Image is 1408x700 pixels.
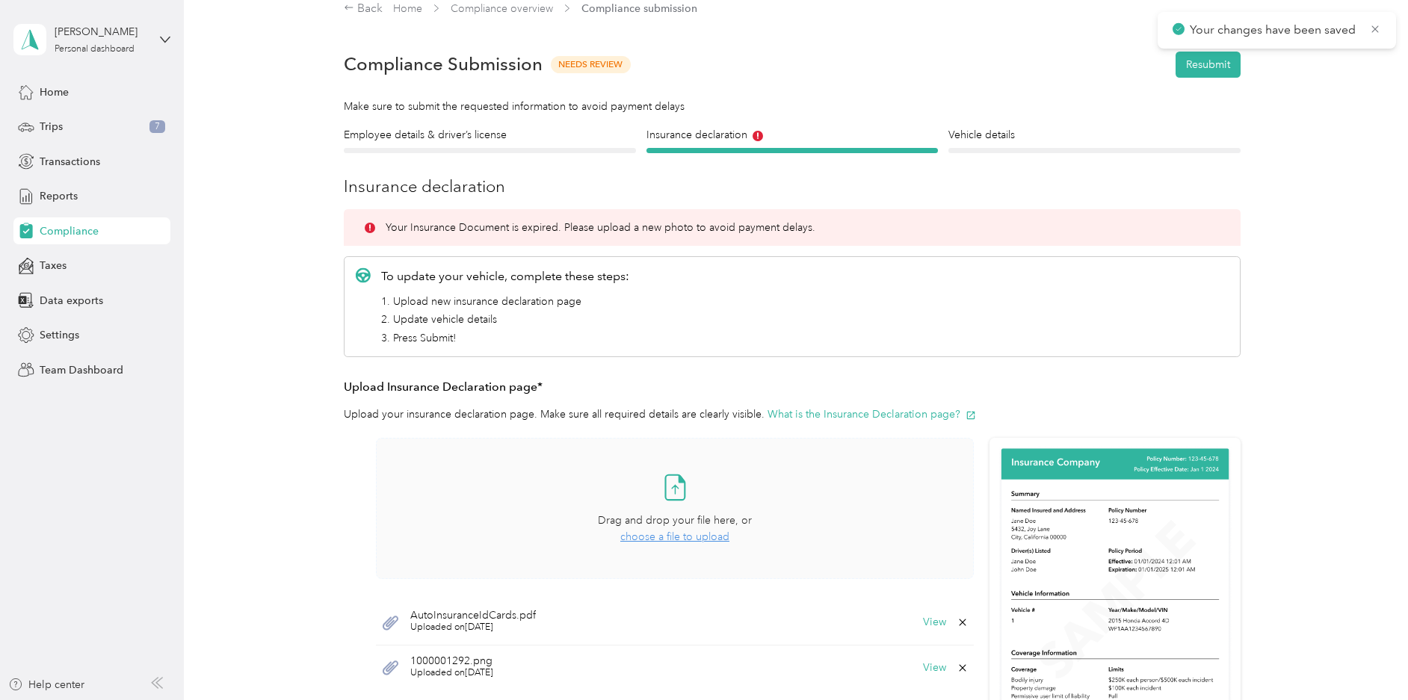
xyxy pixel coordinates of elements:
h1: Compliance Submission [344,54,543,75]
span: choose a file to upload [620,530,729,543]
p: Upload your insurance declaration page. Make sure all required details are clearly visible. [344,406,1241,422]
h4: Employee details & driver’s license [344,127,636,143]
div: [PERSON_NAME] [55,24,148,40]
span: Drag and drop your file here, or [598,514,752,527]
div: Make sure to submit the requested information to avoid payment delays [344,99,1241,114]
h3: Insurance declaration [344,174,1241,199]
iframe: Everlance-gr Chat Button Frame [1324,616,1408,700]
span: Uploaded on [DATE] [410,621,536,634]
button: View [923,663,946,673]
span: Needs Review [551,56,631,73]
button: Resubmit [1176,52,1241,78]
span: Compliance [40,223,99,239]
li: 2. Update vehicle details [381,312,629,327]
span: Compliance submission [581,1,697,16]
span: Taxes [40,258,67,273]
li: 3. Press Submit! [381,330,629,346]
div: Personal dashboard [55,45,135,54]
span: Reports [40,188,78,204]
button: Help center [8,677,84,693]
span: Data exports [40,293,103,309]
p: Your changes have been saved [1190,21,1359,40]
span: Home [40,84,69,100]
span: Settings [40,327,79,343]
li: 1. Upload new insurance declaration page [381,294,629,309]
h4: Vehicle details [948,127,1241,143]
button: View [923,617,946,628]
p: To update your vehicle, complete these steps: [381,267,629,285]
span: 7 [149,120,165,134]
a: Home [393,2,422,15]
a: Compliance overview [451,2,553,15]
span: Drag and drop your file here, orchoose a file to upload [377,439,973,578]
button: What is the Insurance Declaration page? [768,406,976,422]
span: Trips [40,119,63,134]
h3: Upload Insurance Declaration page* [344,378,1241,397]
span: Team Dashboard [40,362,123,378]
h4: Insurance declaration [646,127,939,143]
span: AutoInsuranceIdCards.pdf [410,610,536,621]
span: Transactions [40,154,100,170]
p: Your Insurance Document is expired. Please upload a new photo to avoid payment delays. [386,220,815,235]
span: Uploaded on [DATE] [410,666,493,680]
span: 1000001292.png [410,656,493,666]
